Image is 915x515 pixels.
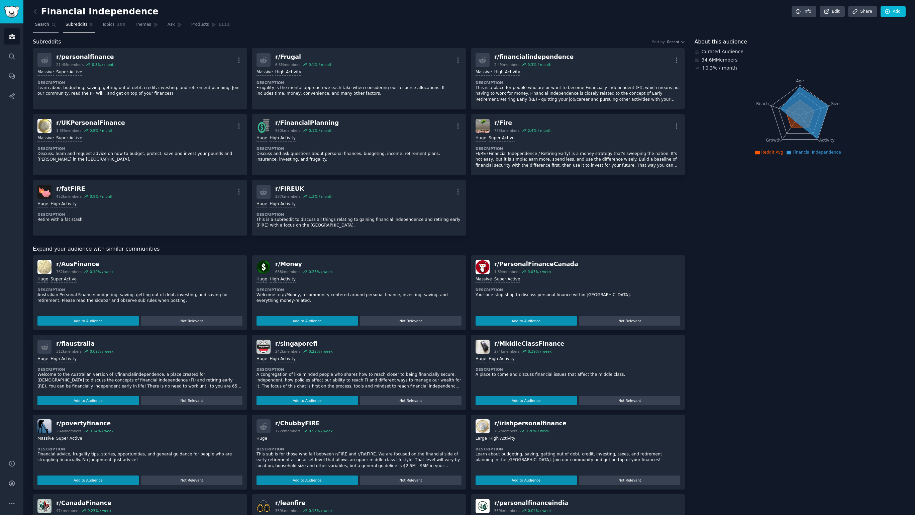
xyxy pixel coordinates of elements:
[141,316,242,326] button: Not Relevant
[37,85,242,97] p: Learn about budgeting, saving, getting out of debt, credit, investing, and retirement planning. J...
[252,180,466,236] a: r/FIREUK287kmembers1.3% / monthHugeHigh ActivityDescriptionThis is a subreddit to discuss all thi...
[476,85,681,103] p: This is a place for people who are or want to become Financially Independent (FI), which means no...
[820,6,845,17] a: Edit
[476,69,492,76] div: Massive
[579,476,681,485] button: Not Relevant
[257,367,462,372] dt: Description
[257,201,267,207] div: Huge
[257,451,462,469] p: This sub is for those who fall between r/FIRE and r/FatFIRE. We are focused on the financial side...
[37,287,242,292] dt: Description
[792,6,816,17] a: Info
[37,212,242,217] dt: Description
[494,349,520,354] div: 274k members
[476,396,577,405] button: Add to Audience
[252,114,466,175] a: FinancialPlanningr/FinancialPlanning960kmembers0.1% / monthHugeHigh ActivityDescriptionDiscuss an...
[257,135,267,142] div: Huge
[56,135,82,142] div: Super Active
[667,39,685,44] button: Recent
[309,269,332,274] div: 0.28 % / week
[579,316,681,326] button: Not Relevant
[528,349,551,354] div: 0.39 % / week
[494,276,520,283] div: Super Active
[476,287,681,292] dt: Description
[257,212,462,217] dt: Description
[275,53,332,61] div: r/ Frugal
[56,269,82,274] div: 762k members
[476,292,681,298] p: Your one-stop shop to discuss personal finance within [GEOGRAPHIC_DATA].
[56,436,82,442] div: Super Active
[56,349,82,354] div: 312k members
[56,508,79,513] div: 47k members
[494,53,574,61] div: r/ financialindependence
[56,62,84,67] div: 21.4M members
[257,287,462,292] dt: Description
[652,39,665,44] div: Sort by
[270,201,296,207] div: High Activity
[33,6,159,17] h2: Financial Independence
[33,19,59,33] a: Search
[309,508,332,513] div: 0.15 % / week
[270,276,296,283] div: High Activity
[66,22,88,28] span: Subreddits
[476,451,681,463] p: Learn about budgeting, saving, getting out of debt, credit, investing, taxes, and retirement plan...
[33,180,247,236] a: fatFIREr/fatFIRE452kmembers0.9% / monthHugeHigh ActivityDescriptionRetire with a fat stash.
[257,119,271,133] img: FinancialPlanning
[793,150,841,155] span: Financial Independence
[56,53,116,61] div: r/ personalfinance
[56,429,82,433] div: 2.4M members
[257,146,462,151] dt: Description
[275,119,339,127] div: r/ FinancialPlanning
[275,185,332,193] div: r/ FIREUK
[476,419,490,433] img: irishpersonalfinance
[141,396,242,405] button: Not Relevant
[494,69,520,76] div: High Activity
[257,340,271,354] img: singaporefi
[489,135,515,142] div: Super Active
[695,48,906,55] div: Curated Audience
[476,367,681,372] dt: Description
[50,276,77,283] div: Super Active
[37,292,242,304] p: Australian Personal Finance: budgeting, saving, getting out of debt, investing, and saving for re...
[476,340,490,354] img: MiddleClassFinance
[257,476,358,485] button: Add to Audience
[695,57,906,64] div: 34.6M Members
[275,128,301,133] div: 960k members
[90,194,113,199] div: 0.9 % / month
[37,476,139,485] button: Add to Audience
[309,128,332,133] div: 0.1 % / month
[37,135,54,142] div: Massive
[831,101,839,106] tspan: Size
[37,436,54,442] div: Massive
[275,69,301,76] div: High Activity
[33,114,247,175] a: UKPersonalFinancer/UKPersonalFinance1.8Mmembers0.5% / monthMassiveSuper ActiveDescriptionDiscuss,...
[309,194,332,199] div: 1.3 % / month
[476,447,681,451] dt: Description
[102,22,114,28] span: Topics
[37,451,242,463] p: Financial advice, frugality tips, stories, opportunities, and general guidance for people who are...
[476,372,681,378] p: A place to come and discuss financial issues that affect the middle class.
[756,101,769,106] tspan: Reach
[275,340,333,348] div: r/ singaporefi
[275,62,301,67] div: 6.6M members
[37,419,52,433] img: povertyfinance
[90,349,113,354] div: 0.09 % / week
[476,476,577,485] button: Add to Audience
[37,356,48,362] div: Huge
[275,419,333,428] div: r/ ChubbyFIRE
[117,22,126,28] span: 200
[270,356,296,362] div: High Activity
[275,429,301,433] div: 122k members
[309,62,332,67] div: 0.1 % / month
[168,22,175,28] span: Ask
[37,146,242,151] dt: Description
[494,62,520,67] div: 2.4M members
[579,396,681,405] button: Not Relevant
[37,151,242,163] p: Discuss, learn and request advice on how to budget, protect, save and invest your pounds and [PER...
[90,269,113,274] div: 0.10 % / week
[476,436,487,442] div: Large
[494,340,565,348] div: r/ MiddleClassFinance
[37,276,48,283] div: Huge
[819,138,834,143] tspan: Activity
[257,217,462,229] p: This is a subreddit to discuss all things relating to gaining financial independence and retiring...
[360,396,462,405] button: Not Relevant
